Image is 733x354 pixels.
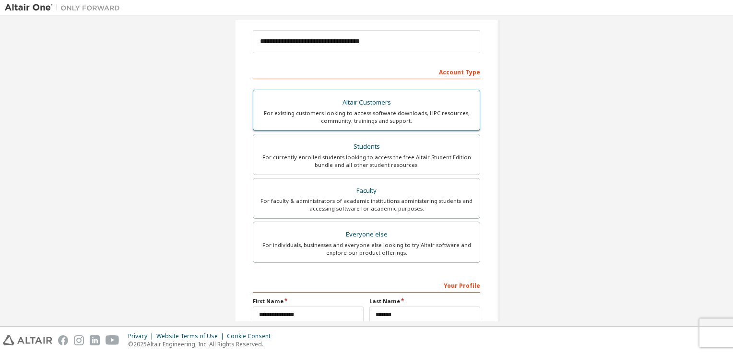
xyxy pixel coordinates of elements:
div: Account Type [253,64,480,79]
div: For existing customers looking to access software downloads, HPC resources, community, trainings ... [259,109,474,125]
img: instagram.svg [74,335,84,345]
p: © 2025 Altair Engineering, Inc. All Rights Reserved. [128,340,276,348]
div: Students [259,140,474,153]
div: Everyone else [259,228,474,241]
div: For currently enrolled students looking to access the free Altair Student Edition bundle and all ... [259,153,474,169]
label: Last Name [369,297,480,305]
img: youtube.svg [106,335,119,345]
div: Cookie Consent [227,332,276,340]
div: For faculty & administrators of academic institutions administering students and accessing softwa... [259,197,474,212]
img: facebook.svg [58,335,68,345]
div: Your Profile [253,277,480,293]
div: Faculty [259,184,474,198]
div: Website Terms of Use [156,332,227,340]
div: Altair Customers [259,96,474,109]
img: altair_logo.svg [3,335,52,345]
img: linkedin.svg [90,335,100,345]
label: First Name [253,297,364,305]
div: Privacy [128,332,156,340]
img: Altair One [5,3,125,12]
div: For individuals, businesses and everyone else looking to try Altair software and explore our prod... [259,241,474,257]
